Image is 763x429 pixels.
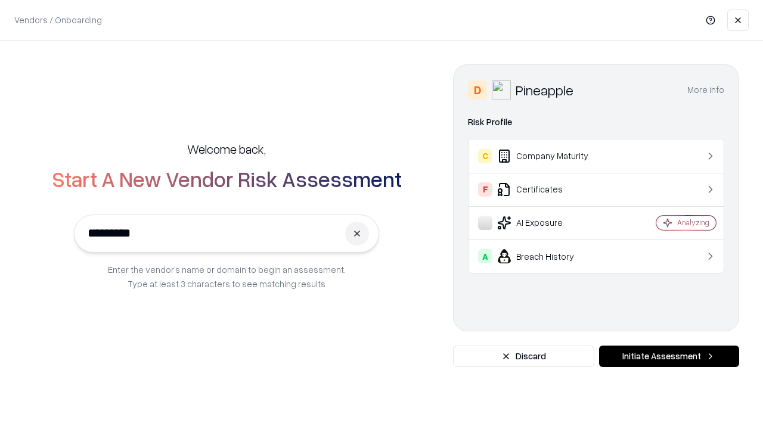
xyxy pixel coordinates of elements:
[468,80,487,100] div: D
[108,262,346,291] p: Enter the vendor’s name or domain to begin an assessment. Type at least 3 characters to see match...
[677,217,709,228] div: Analyzing
[453,346,594,367] button: Discard
[599,346,739,367] button: Initiate Assessment
[187,141,266,157] h5: Welcome back,
[478,149,492,163] div: C
[478,149,621,163] div: Company Maturity
[516,80,573,100] div: Pineapple
[478,182,621,197] div: Certificates
[468,115,724,129] div: Risk Profile
[687,79,724,101] button: More info
[478,182,492,197] div: F
[478,249,621,263] div: Breach History
[52,167,402,191] h2: Start A New Vendor Risk Assessment
[478,216,621,230] div: AI Exposure
[14,14,102,26] p: Vendors / Onboarding
[492,80,511,100] img: Pineapple
[478,249,492,263] div: A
